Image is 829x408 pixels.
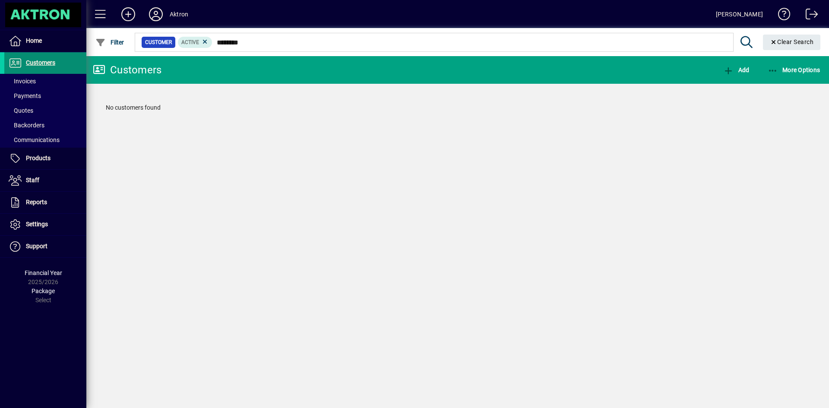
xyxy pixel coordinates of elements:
[25,269,62,276] span: Financial Year
[4,74,86,89] a: Invoices
[721,62,751,78] button: Add
[4,118,86,133] a: Backorders
[763,35,821,50] button: Clear
[145,38,172,47] span: Customer
[114,6,142,22] button: Add
[772,2,791,30] a: Knowledge Base
[9,78,36,85] span: Invoices
[26,177,39,183] span: Staff
[4,30,86,52] a: Home
[95,39,124,46] span: Filter
[93,35,127,50] button: Filter
[4,89,86,103] a: Payments
[26,59,55,66] span: Customers
[93,63,161,77] div: Customers
[32,288,55,294] span: Package
[768,66,820,73] span: More Options
[4,133,86,147] a: Communications
[9,107,33,114] span: Quotes
[97,95,818,121] div: No customers found
[9,122,44,129] span: Backorders
[26,221,48,228] span: Settings
[4,103,86,118] a: Quotes
[9,136,60,143] span: Communications
[170,7,188,21] div: Aktron
[178,37,212,48] mat-chip: Activation Status: Active
[142,6,170,22] button: Profile
[4,214,86,235] a: Settings
[26,243,47,250] span: Support
[26,199,47,206] span: Reports
[4,192,86,213] a: Reports
[9,92,41,99] span: Payments
[770,38,814,45] span: Clear Search
[4,170,86,191] a: Staff
[4,236,86,257] a: Support
[723,66,749,73] span: Add
[716,7,763,21] div: [PERSON_NAME]
[766,62,823,78] button: More Options
[799,2,818,30] a: Logout
[26,37,42,44] span: Home
[4,148,86,169] a: Products
[26,155,51,161] span: Products
[181,39,199,45] span: Active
